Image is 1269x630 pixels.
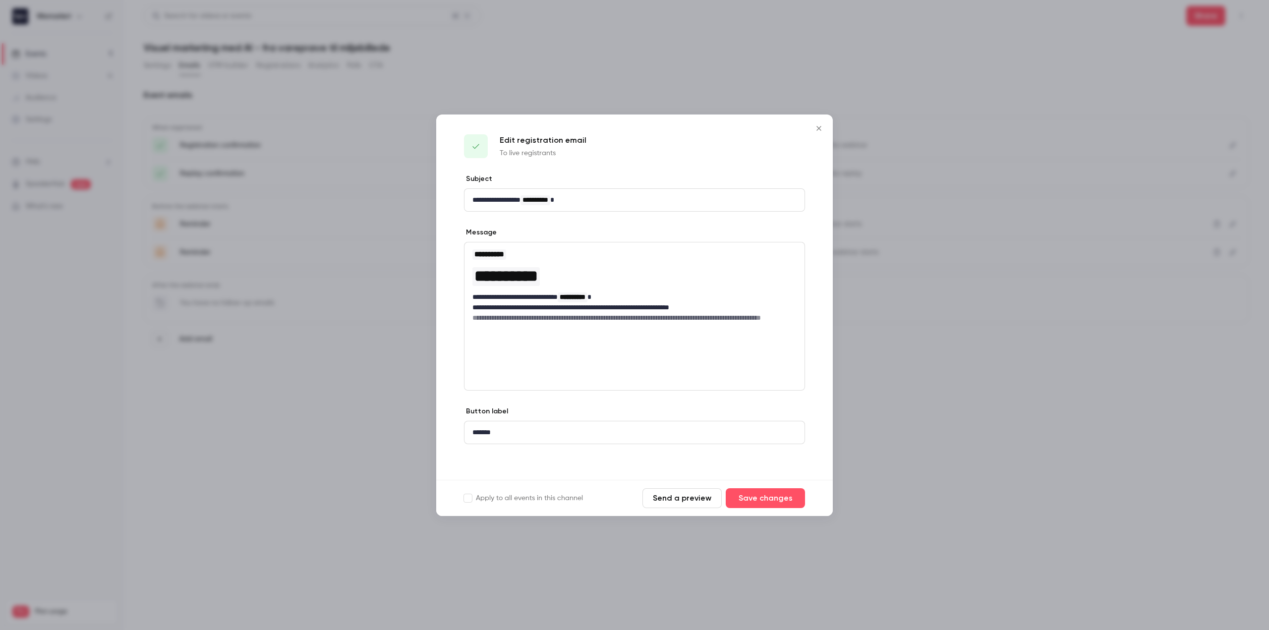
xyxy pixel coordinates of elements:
[464,228,497,237] label: Message
[500,134,586,146] p: Edit registration email
[464,406,508,416] label: Button label
[642,488,722,508] button: Send a preview
[726,488,805,508] button: Save changes
[500,148,586,158] p: To live registrants
[464,421,805,444] div: editor
[809,118,829,138] button: Close
[464,493,583,503] label: Apply to all events in this channel
[464,242,805,339] div: editor
[464,189,805,211] div: editor
[464,174,492,184] label: Subject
